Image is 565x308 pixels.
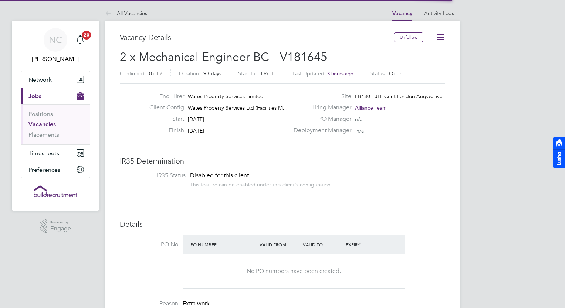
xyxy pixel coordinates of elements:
a: Positions [28,110,53,117]
h3: IR35 Determination [120,156,445,166]
button: Unfollow [394,32,423,42]
span: 2 x Mechanical Engineer BC - V181645 [120,50,327,64]
span: Wates Property Services Limited [188,93,264,100]
label: Start [143,115,184,123]
label: Site [289,93,351,100]
div: Expiry [344,238,387,251]
a: All Vacancies [105,10,147,17]
label: Last Updated [292,70,324,77]
label: Start In [238,70,255,77]
span: Jobs [28,93,41,100]
span: Timesheets [28,150,59,157]
h3: Details [120,219,445,229]
span: [DATE] [260,70,276,77]
span: Network [28,76,52,83]
div: Jobs [21,104,90,144]
a: 20 [73,28,88,52]
button: Network [21,71,90,88]
label: Reason [120,300,178,308]
span: Wates Property Services Ltd (Facilities M… [188,105,288,111]
a: Vacancies [28,121,56,128]
a: Vacancy [392,10,412,17]
span: Open [389,70,403,77]
span: Disabled for this client. [190,172,250,179]
div: No PO numbers have been created. [190,267,397,275]
a: Placements [28,131,59,138]
span: Alliance Team [355,105,387,111]
span: [DATE] [188,127,204,134]
label: End Hirer [143,93,184,100]
span: Natalie Carr [21,55,90,64]
a: Activity Logs [424,10,454,17]
label: Hiring Manager [289,104,351,112]
span: n/a [356,127,364,134]
label: Client Config [143,104,184,112]
span: n/a [355,116,362,123]
nav: Main navigation [12,21,99,211]
span: FB480 - JLL Cent London AugGoLive [355,93,443,100]
a: NC[PERSON_NAME] [21,28,90,64]
label: Status [370,70,385,77]
a: Powered byEngage [40,219,71,233]
label: IR35 Status [127,172,186,179]
span: [DATE] [188,116,204,123]
h3: Vacancy Details [120,32,394,42]
button: Jobs [21,88,90,104]
label: Duration [179,70,199,77]
div: This feature can be enabled under this client's configuration. [190,179,332,188]
span: Powered by [50,219,71,226]
span: 20 [82,31,91,40]
a: Go to home page [21,185,90,197]
div: Valid From [258,238,301,251]
label: PO No [120,241,178,249]
label: Finish [143,127,184,134]
span: Extra work [183,300,210,307]
span: 3 hours ago [327,71,353,77]
label: PO Manager [289,115,351,123]
span: NC [49,35,62,45]
button: Preferences [21,161,90,178]
div: Valid To [301,238,344,251]
span: Engage [50,226,71,232]
label: Confirmed [120,70,145,77]
div: PO Number [189,238,258,251]
label: Deployment Manager [289,127,351,134]
span: Preferences [28,166,60,173]
span: 0 of 2 [149,70,162,77]
img: buildrec-logo-retina.png [34,185,77,197]
span: 93 days [203,70,221,77]
button: Timesheets [21,145,90,161]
